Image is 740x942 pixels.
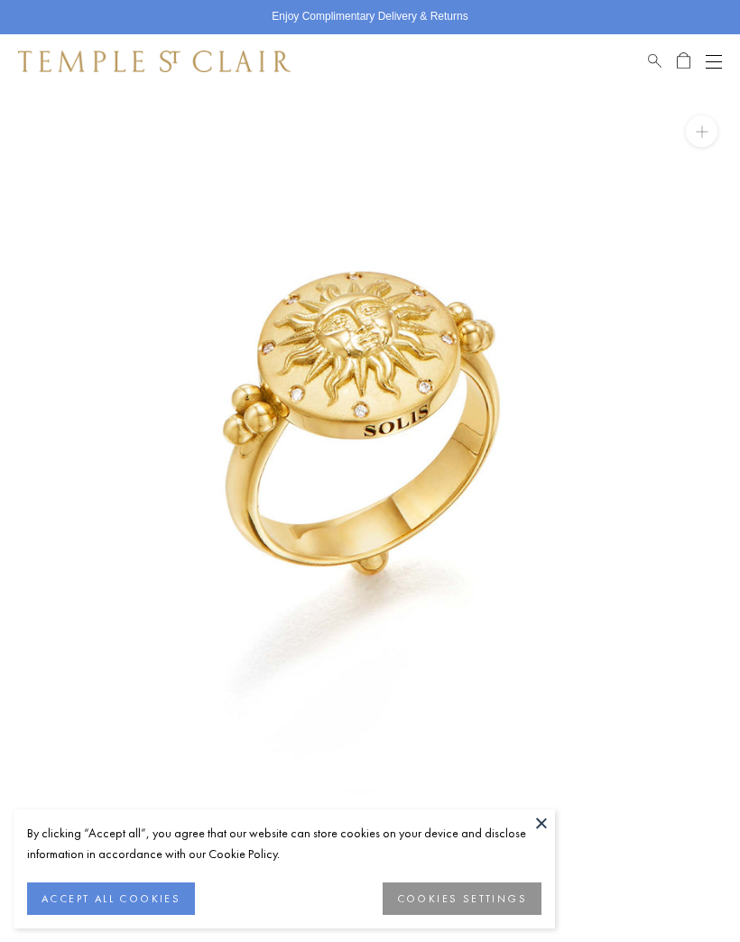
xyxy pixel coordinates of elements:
button: ACCEPT ALL COOKIES [27,882,195,915]
p: Enjoy Complimentary Delivery & Returns [272,8,467,26]
a: Open Shopping Bag [677,51,690,72]
img: Temple St. Clair [18,51,291,72]
img: 18K Sole Ring [27,88,740,801]
iframe: Gorgias live chat messenger [650,857,722,924]
div: By clicking “Accept all”, you agree that our website can store cookies on your device and disclos... [27,823,541,864]
a: Search [648,51,661,72]
button: Open navigation [706,51,722,72]
button: COOKIES SETTINGS [383,882,541,915]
